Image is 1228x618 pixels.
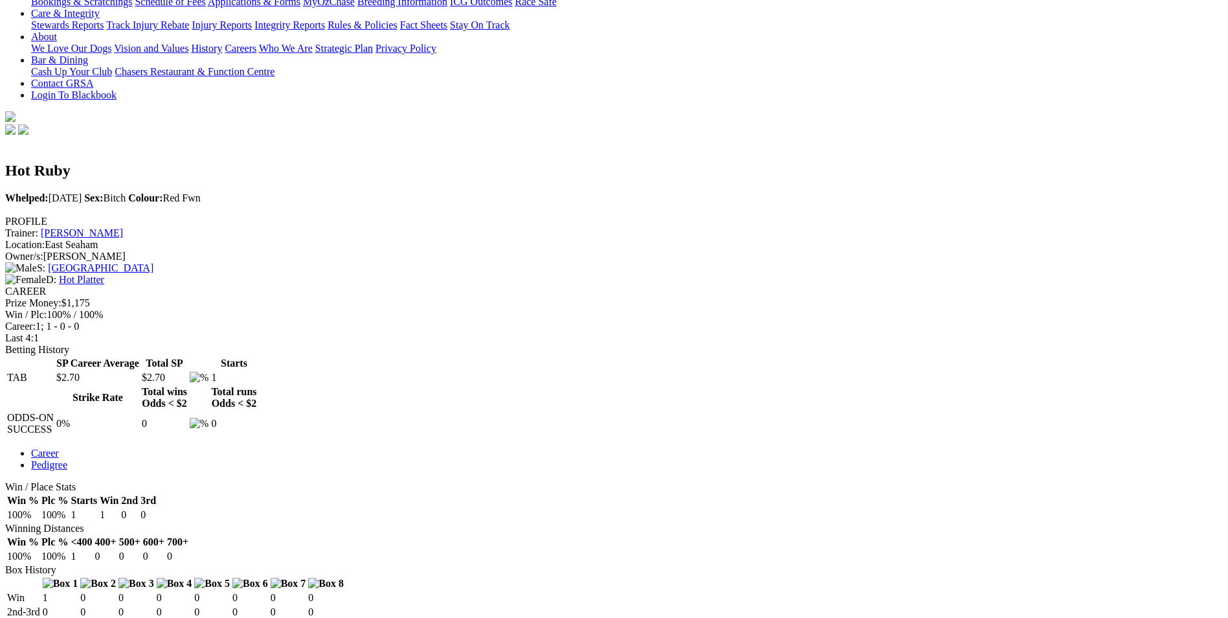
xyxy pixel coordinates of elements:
[43,578,78,589] img: Box 1
[70,536,93,549] th: <400
[5,332,1223,344] div: 1
[56,371,140,384] td: $2.70
[194,591,230,604] td: 0
[210,385,257,410] th: Total runs Odds < $2
[31,19,1223,31] div: Care & Integrity
[259,43,313,54] a: Who We Are
[70,509,98,521] td: 1
[5,344,1223,356] div: Betting History
[41,494,69,507] th: Plc %
[315,43,373,54] a: Strategic Plan
[118,536,141,549] th: 500+
[31,78,93,89] a: Contact GRSA
[400,19,447,30] a: Fact Sheets
[31,448,59,459] a: Career
[225,43,256,54] a: Careers
[5,286,1223,297] div: CAREER
[114,43,188,54] a: Vision and Values
[141,411,188,436] td: 0
[141,385,188,410] th: Total wins Odds < $2
[271,578,306,589] img: Box 7
[5,192,82,203] span: [DATE]
[5,297,61,308] span: Prize Money:
[450,19,509,30] a: Stay On Track
[5,297,1223,309] div: $1,175
[56,411,140,436] td: 0%
[99,509,119,521] td: 1
[166,550,189,563] td: 0
[142,536,165,549] th: 600+
[80,591,117,604] td: 0
[80,578,116,589] img: Box 2
[270,591,307,604] td: 0
[328,19,397,30] a: Rules & Policies
[84,192,126,203] span: Bitch
[5,162,1223,179] h2: Hot Ruby
[95,536,117,549] th: 400+
[31,43,1223,54] div: About
[70,494,98,507] th: Starts
[5,321,36,332] span: Career:
[210,357,257,370] th: Starts
[307,591,344,604] td: 0
[95,550,117,563] td: 0
[5,216,1223,227] div: PROFILE
[194,578,230,589] img: Box 5
[41,509,69,521] td: 100%
[5,239,1223,251] div: East Seaham
[31,8,100,19] a: Care & Integrity
[5,274,46,286] img: Female
[157,578,192,589] img: Box 4
[191,43,222,54] a: History
[375,43,436,54] a: Privacy Policy
[5,262,45,273] span: S:
[18,124,28,135] img: twitter.svg
[41,536,69,549] th: Plc %
[6,550,39,563] td: 100%
[166,536,189,549] th: 700+
[115,66,274,77] a: Chasers Restaurant & Function Centre
[31,66,1223,78] div: Bar & Dining
[31,31,57,42] a: About
[48,262,153,273] a: [GEOGRAPHIC_DATA]
[128,192,162,203] b: Colour:
[5,262,37,274] img: Male
[31,19,104,30] a: Stewards Reports
[56,357,140,370] th: SP Career Average
[41,227,123,238] a: [PERSON_NAME]
[140,509,157,521] td: 0
[5,274,56,285] span: D:
[118,550,141,563] td: 0
[140,494,157,507] th: 3rd
[31,459,67,470] a: Pedigree
[190,372,208,383] img: %
[31,89,117,100] a: Login To Blackbook
[120,509,139,521] td: 0
[118,591,155,604] td: 0
[308,578,344,589] img: Box 8
[5,227,38,238] span: Trainer:
[5,481,1223,493] div: Win / Place Stats
[5,564,1223,576] div: Box History
[99,494,119,507] th: Win
[192,19,252,30] a: Injury Reports
[56,385,140,410] th: Strike Rate
[42,591,79,604] td: 1
[210,411,257,436] td: 0
[120,494,139,507] th: 2nd
[156,591,193,604] td: 0
[254,19,325,30] a: Integrity Reports
[6,411,54,436] td: ODDS-ON SUCCESS
[31,54,88,65] a: Bar & Dining
[5,251,1223,262] div: [PERSON_NAME]
[70,550,93,563] td: 1
[5,332,34,343] span: Last 4:
[5,523,1223,534] div: Winning Distances
[31,66,112,77] a: Cash Up Your Club
[5,251,43,262] span: Owner/s:
[141,371,188,384] td: $2.70
[6,494,39,507] th: Win %
[6,536,39,549] th: Win %
[31,43,111,54] a: We Love Our Dogs
[190,418,208,429] img: %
